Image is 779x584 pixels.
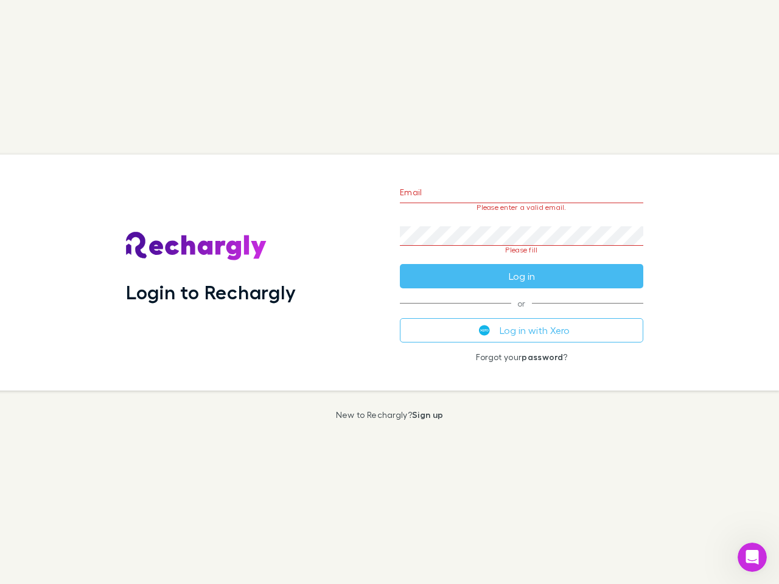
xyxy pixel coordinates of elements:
[738,543,767,572] iframe: Intercom live chat
[336,410,444,420] p: New to Rechargly?
[479,325,490,336] img: Xero's logo
[400,264,643,288] button: Log in
[126,232,267,261] img: Rechargly's Logo
[412,409,443,420] a: Sign up
[400,246,643,254] p: Please fill
[126,280,296,304] h1: Login to Rechargly
[400,352,643,362] p: Forgot your ?
[522,352,563,362] a: password
[400,318,643,342] button: Log in with Xero
[400,303,643,304] span: or
[400,203,643,212] p: Please enter a valid email.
